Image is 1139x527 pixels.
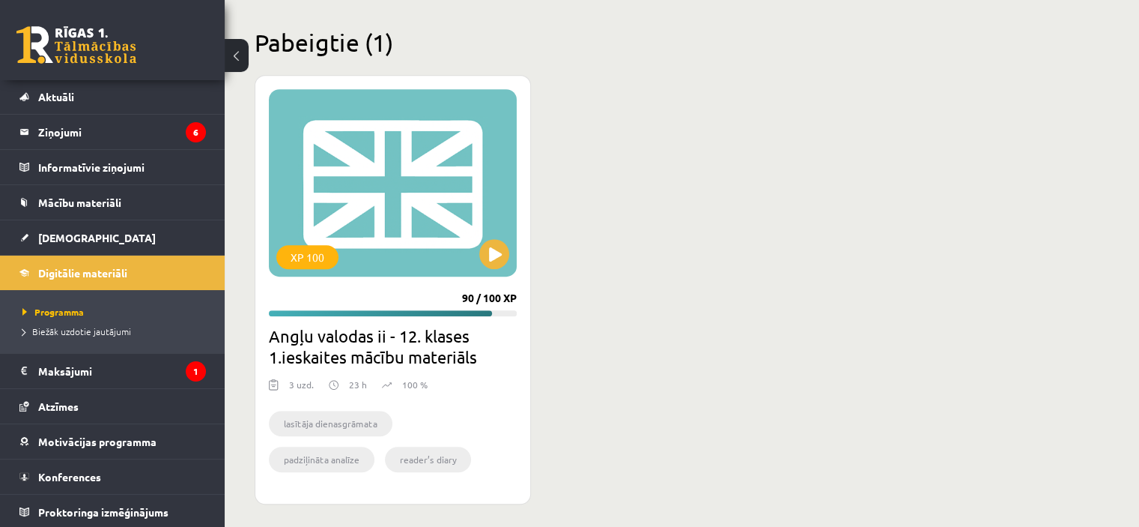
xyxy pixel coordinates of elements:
[38,400,79,413] span: Atzīmes
[38,505,168,519] span: Proktoringa izmēģinājums
[255,28,1109,57] h2: Pabeigtie (1)
[22,325,131,337] span: Biežāk uzdotie jautājumi
[19,389,206,424] a: Atzīmes
[38,115,206,149] legend: Ziņojumi
[19,256,206,290] a: Digitālie materiāli
[19,460,206,494] a: Konferences
[16,26,136,64] a: Rīgas 1. Tālmācības vidusskola
[19,220,206,255] a: [DEMOGRAPHIC_DATA]
[38,150,206,184] legend: Informatīvie ziņojumi
[269,447,374,472] li: padziļināta analīze
[186,122,206,142] i: 6
[38,90,74,103] span: Aktuāli
[276,245,338,269] div: XP 100
[38,196,121,209] span: Mācību materiāli
[38,470,101,484] span: Konferences
[22,325,210,338] a: Biežāk uzdotie jautājumi
[38,354,206,388] legend: Maksājumi
[19,185,206,220] a: Mācību materiāli
[22,306,84,318] span: Programma
[19,150,206,184] a: Informatīvie ziņojumi
[38,231,156,244] span: [DEMOGRAPHIC_DATA]
[349,378,367,391] p: 23 h
[269,411,392,436] li: lasītāja dienasgrāmata
[38,435,157,448] span: Motivācijas programma
[289,378,314,400] div: 3 uzd.
[22,305,210,319] a: Programma
[38,266,127,280] span: Digitālie materiāli
[19,354,206,388] a: Maksājumi1
[19,424,206,459] a: Motivācijas programma
[19,115,206,149] a: Ziņojumi6
[385,447,471,472] li: reader’s diary
[269,325,517,367] h2: Angļu valodas ii - 12. klases 1.ieskaites mācību materiāls
[402,378,428,391] p: 100 %
[19,79,206,114] a: Aktuāli
[186,361,206,382] i: 1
